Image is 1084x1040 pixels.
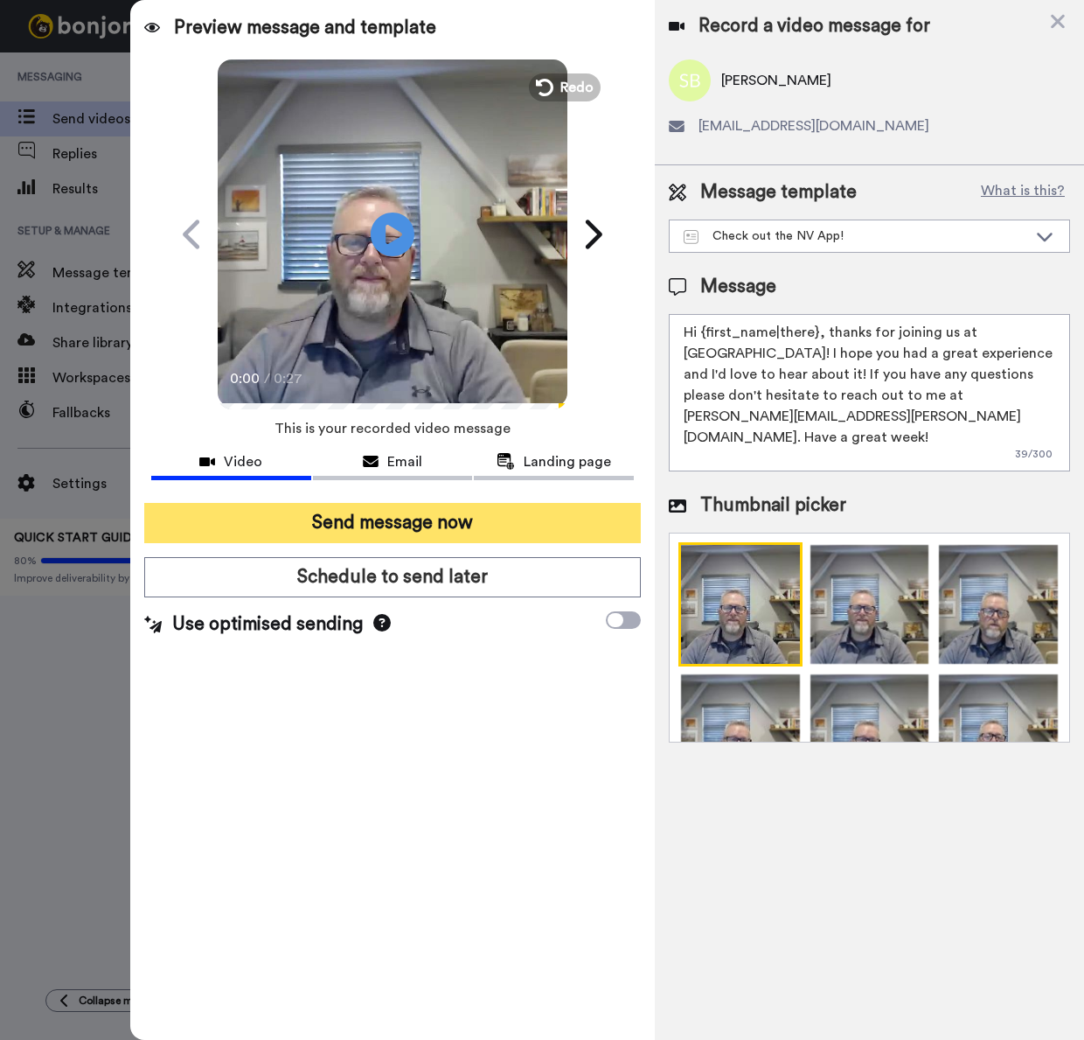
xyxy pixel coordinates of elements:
button: Send message now [144,503,641,543]
img: 2Q== [936,542,1060,667]
span: This is your recorded video message [274,409,511,448]
span: Message [700,274,776,300]
span: Use optimised sending [172,611,363,638]
img: Profile image for Amy [39,51,67,79]
img: 2Q== [936,672,1060,796]
img: 2Q== [808,672,932,796]
div: Check out the NV App! [684,227,1027,245]
span: 0:00 [230,368,261,389]
img: 2Q== [678,672,803,796]
img: Message-temps.svg [684,230,698,244]
p: Hi [PERSON_NAME], We hope you and your customers have been having a great time with [PERSON_NAME]... [76,48,265,66]
div: message notification from Amy, 5w ago. Hi Jon, We hope you and your customers have been having a ... [26,35,323,94]
button: What is this? [976,179,1070,206]
textarea: Hi {first_name|there}, thanks for joining us at [GEOGRAPHIC_DATA]! I hope you had a great experie... [669,314,1070,471]
span: Thumbnail picker [700,492,846,519]
span: Message template [700,179,857,206]
span: [EMAIL_ADDRESS][DOMAIN_NAME] [698,115,929,136]
p: Message from Amy, sent 5w ago [76,66,265,81]
span: / [264,368,270,389]
button: Schedule to send later [144,557,641,597]
span: Video [224,451,262,472]
img: 2Q== [678,542,803,667]
span: Email [387,451,422,472]
span: 0:27 [274,368,304,389]
span: Landing page [524,451,611,472]
img: 2Q== [808,542,932,667]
